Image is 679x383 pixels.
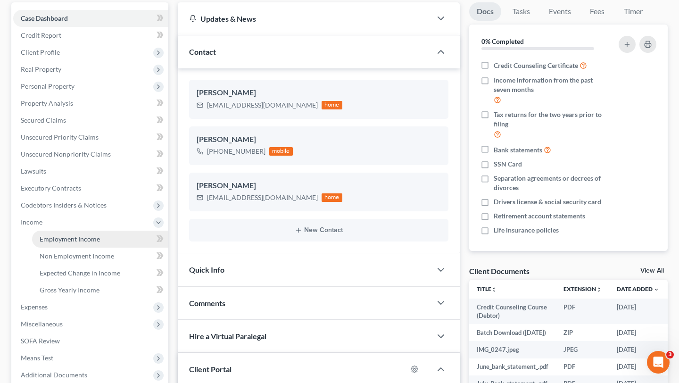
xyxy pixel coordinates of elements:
[469,358,556,375] td: June_bank_statement_.pdf
[481,37,524,45] strong: 0% Completed
[207,193,318,202] div: [EMAIL_ADDRESS][DOMAIN_NAME]
[491,287,497,292] i: unfold_more
[13,163,168,180] a: Lawsuits
[207,147,265,156] div: [PHONE_NUMBER]
[189,47,216,56] span: Contact
[13,27,168,44] a: Credit Report
[616,2,650,21] a: Timer
[541,2,579,21] a: Events
[494,110,610,129] span: Tax returns for the two years prior to filing
[556,324,609,341] td: ZIP
[494,225,559,235] span: Life insurance policies
[197,226,441,234] button: New Contact
[494,61,578,70] span: Credit Counseling Certificate
[469,266,530,276] div: Client Documents
[21,133,99,141] span: Unsecured Priority Claims
[40,286,99,294] span: Gross Yearly Income
[609,299,667,325] td: [DATE]
[596,287,602,292] i: unfold_more
[13,129,168,146] a: Unsecured Priority Claims
[21,65,61,73] span: Real Property
[582,2,613,21] a: Fees
[647,351,670,374] iframe: Intercom live chat
[13,112,168,129] a: Secured Claims
[556,341,609,358] td: JPEG
[21,167,46,175] span: Lawsuits
[32,248,168,265] a: Non Employment Income
[189,265,224,274] span: Quick Info
[21,184,81,192] span: Executory Contracts
[609,324,667,341] td: [DATE]
[654,287,659,292] i: expand_more
[197,87,441,99] div: [PERSON_NAME]
[13,10,168,27] a: Case Dashboard
[189,365,232,374] span: Client Portal
[556,358,609,375] td: PDF
[21,82,75,90] span: Personal Property
[207,100,318,110] div: [EMAIL_ADDRESS][DOMAIN_NAME]
[477,285,497,292] a: Titleunfold_more
[21,354,53,362] span: Means Test
[505,2,538,21] a: Tasks
[666,351,674,358] span: 3
[494,197,601,207] span: Drivers license & social security card
[494,174,610,192] span: Separation agreements or decrees of divorces
[640,267,664,274] a: View All
[197,180,441,191] div: [PERSON_NAME]
[197,134,441,145] div: [PERSON_NAME]
[189,332,266,341] span: Hire a Virtual Paralegal
[469,324,556,341] td: Batch Download ([DATE])
[21,337,60,345] span: SOFA Review
[21,14,68,22] span: Case Dashboard
[32,282,168,299] a: Gross Yearly Income
[13,333,168,350] a: SOFA Review
[40,252,114,260] span: Non Employment Income
[21,201,107,209] span: Codebtors Insiders & Notices
[40,235,100,243] span: Employment Income
[609,341,667,358] td: [DATE]
[494,211,585,221] span: Retirement account statements
[40,269,120,277] span: Expected Change in Income
[269,147,293,156] div: mobile
[13,95,168,112] a: Property Analysis
[322,101,342,109] div: home
[32,265,168,282] a: Expected Change in Income
[322,193,342,202] div: home
[494,75,610,94] span: Income information from the past seven months
[13,146,168,163] a: Unsecured Nonpriority Claims
[617,285,659,292] a: Date Added expand_more
[21,48,60,56] span: Client Profile
[609,358,667,375] td: [DATE]
[469,299,556,325] td: Credit Counseling Course (Debtor)
[32,231,168,248] a: Employment Income
[21,303,48,311] span: Expenses
[189,14,420,24] div: Updates & News
[21,99,73,107] span: Property Analysis
[21,320,63,328] span: Miscellaneous
[563,285,602,292] a: Extensionunfold_more
[21,218,42,226] span: Income
[494,159,522,169] span: SSN Card
[469,341,556,358] td: IMG_0247.jpeg
[189,299,225,308] span: Comments
[21,31,61,39] span: Credit Report
[21,150,111,158] span: Unsecured Nonpriority Claims
[13,180,168,197] a: Executory Contracts
[556,299,609,325] td: PDF
[21,371,87,379] span: Additional Documents
[494,145,542,155] span: Bank statements
[469,2,501,21] a: Docs
[21,116,66,124] span: Secured Claims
